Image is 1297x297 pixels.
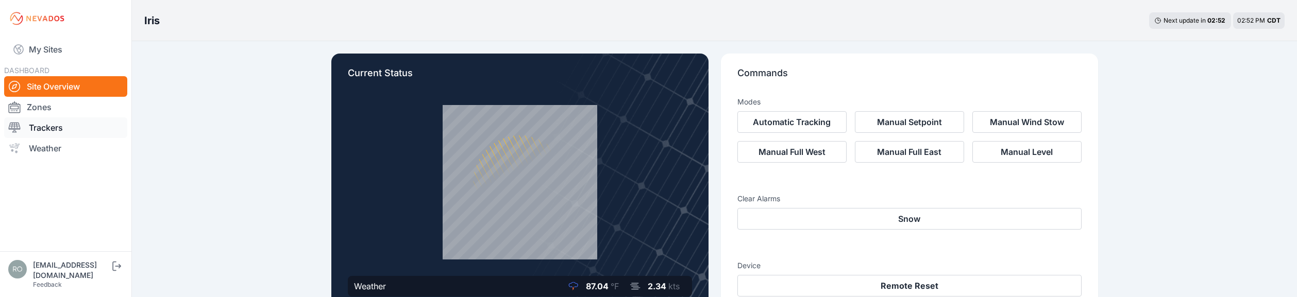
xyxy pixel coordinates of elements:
a: Trackers [4,117,127,138]
a: Site Overview [4,76,127,97]
span: °F [611,281,619,291]
h3: Clear Alarms [737,194,1082,204]
a: Feedback [33,281,62,288]
div: Weather [354,280,386,292]
button: Automatic Tracking [737,111,847,133]
button: Manual Wind Stow [972,111,1082,133]
span: Next update in [1164,16,1206,24]
h3: Modes [737,97,761,107]
h3: Iris [144,13,160,28]
button: Manual Full West [737,141,847,163]
button: Manual Setpoint [855,111,964,133]
h3: Device [737,260,1082,271]
div: 02 : 52 [1207,16,1226,25]
p: Commands [737,66,1082,89]
span: 02:52 PM [1237,16,1265,24]
span: CDT [1267,16,1281,24]
a: Zones [4,97,127,117]
span: DASHBOARD [4,66,49,75]
img: Nevados [8,10,66,27]
span: 87.04 [586,281,609,291]
div: [EMAIL_ADDRESS][DOMAIN_NAME] [33,260,110,281]
img: rono@prim.com [8,260,27,278]
button: Manual Level [972,141,1082,163]
p: Current Status [348,66,692,89]
nav: Breadcrumb [144,7,160,34]
a: My Sites [4,37,127,62]
button: Remote Reset [737,275,1082,296]
button: Snow [737,208,1082,230]
span: kts [668,281,680,291]
button: Manual Full East [855,141,964,163]
a: Weather [4,138,127,159]
span: 2.34 [648,281,666,291]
